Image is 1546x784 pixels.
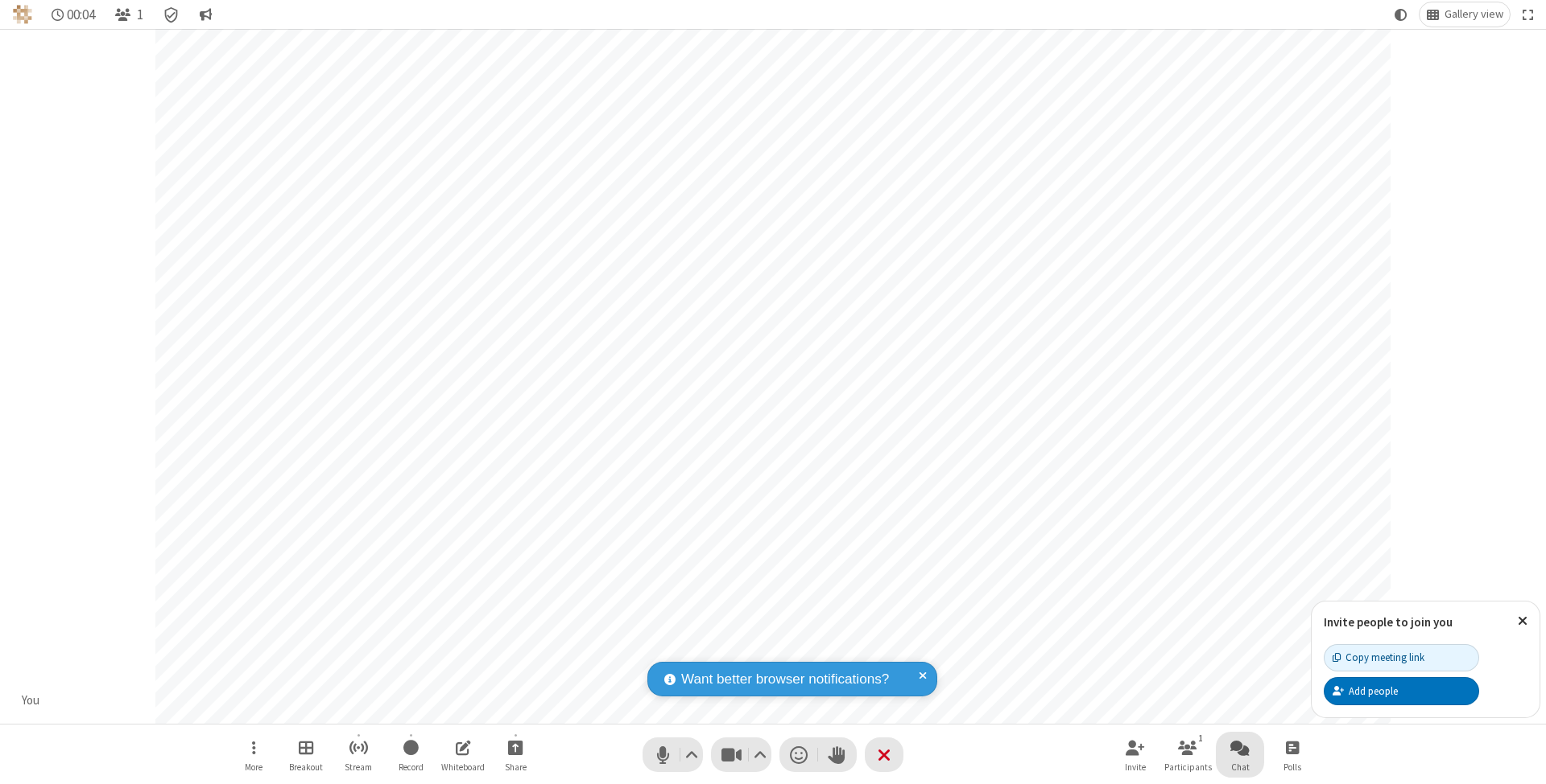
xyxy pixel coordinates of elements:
button: Open poll [1268,732,1317,778]
button: Open participant list [1164,732,1212,778]
button: Video setting [750,737,771,772]
button: Using system theme [1388,2,1414,27]
span: Breakout [289,762,323,772]
button: Close popover [1506,601,1540,641]
button: Mute (⌘+Shift+A) [643,737,703,772]
button: Start recording [386,732,435,778]
label: Invite people to join you [1324,614,1453,630]
span: Chat [1231,762,1250,772]
div: You [16,692,46,710]
div: Copy meeting link [1333,650,1424,665]
button: Manage Breakout Rooms [282,732,330,778]
div: Timer [45,2,102,27]
span: Whiteboard [441,762,485,772]
button: Stop video (⌘+Shift+V) [711,737,771,772]
span: Share [505,762,527,772]
button: Add people [1324,677,1479,704]
button: Raise hand [818,737,857,772]
button: Start streaming [334,732,382,778]
span: 00:04 [67,7,95,23]
span: Want better browser notifications? [681,669,889,690]
button: Invite participants (⌘+Shift+I) [1111,732,1159,778]
button: Open shared whiteboard [439,732,487,778]
button: Open participant list [108,2,150,27]
button: Audio settings [681,737,703,772]
span: 1 [137,7,143,23]
button: Open menu [229,732,278,778]
span: Stream [345,762,372,772]
button: Open chat [1216,732,1264,778]
button: Send a reaction [779,737,818,772]
button: End or leave meeting [865,737,903,772]
button: Conversation [192,2,218,27]
button: Fullscreen [1516,2,1540,27]
span: Polls [1284,762,1301,772]
span: Invite [1125,762,1146,772]
img: QA Selenium DO NOT DELETE OR CHANGE [13,5,32,24]
button: Start sharing [491,732,539,778]
span: Record [399,762,424,772]
div: 1 [1194,731,1208,745]
button: Copy meeting link [1324,644,1479,671]
span: Gallery view [1445,8,1503,21]
span: Participants [1164,762,1212,772]
div: Meeting details Encryption enabled [156,2,187,27]
span: More [245,762,262,772]
button: Change layout [1420,2,1510,27]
